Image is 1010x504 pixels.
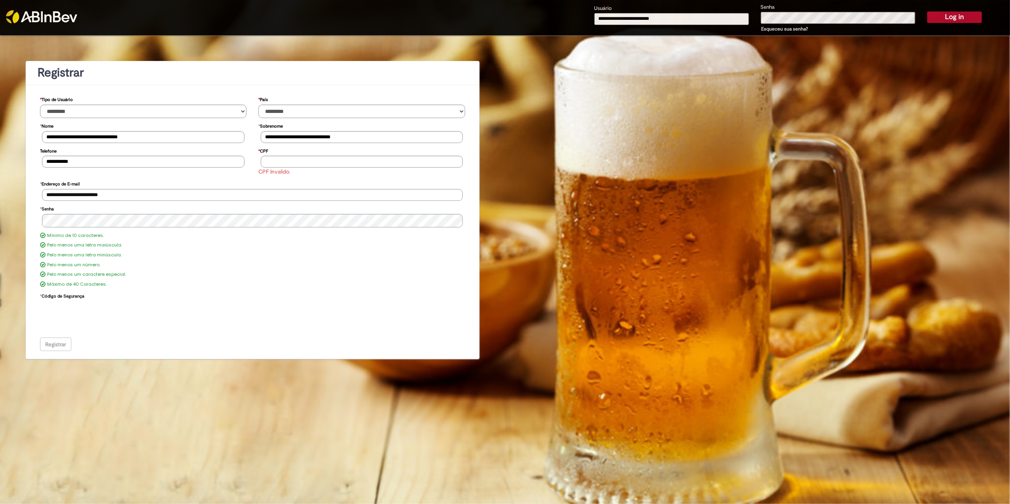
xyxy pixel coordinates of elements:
[47,271,126,278] label: Pelo menos um caractere especial.
[258,93,268,105] label: País
[40,290,84,301] label: Código de Segurança
[47,252,122,258] label: Pelo menos uma letra minúscula.
[258,120,283,131] label: Sobrenome
[6,10,77,23] img: ABInbev-white.png
[761,4,775,11] label: Senha
[47,242,122,248] label: Pelo menos uma letra maiúscula.
[40,202,54,214] label: Senha
[258,145,268,156] label: CPF
[47,262,100,268] label: Pelo menos um número.
[40,120,53,131] label: Nome
[40,145,57,156] label: Telefone
[47,281,107,288] label: Máximo de 40 Caracteres.
[47,233,104,239] label: Mínimo de 10 caracteres.
[594,5,612,12] label: Usuário
[258,168,290,175] span: CPF Invalido.
[40,178,80,189] label: Endereço de E-mail
[42,301,162,332] iframe: reCAPTCHA
[40,93,73,105] label: Tipo de Usuário
[38,66,468,79] h1: Registrar
[761,26,808,32] a: Esqueceu sua senha?
[927,11,982,23] button: Log in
